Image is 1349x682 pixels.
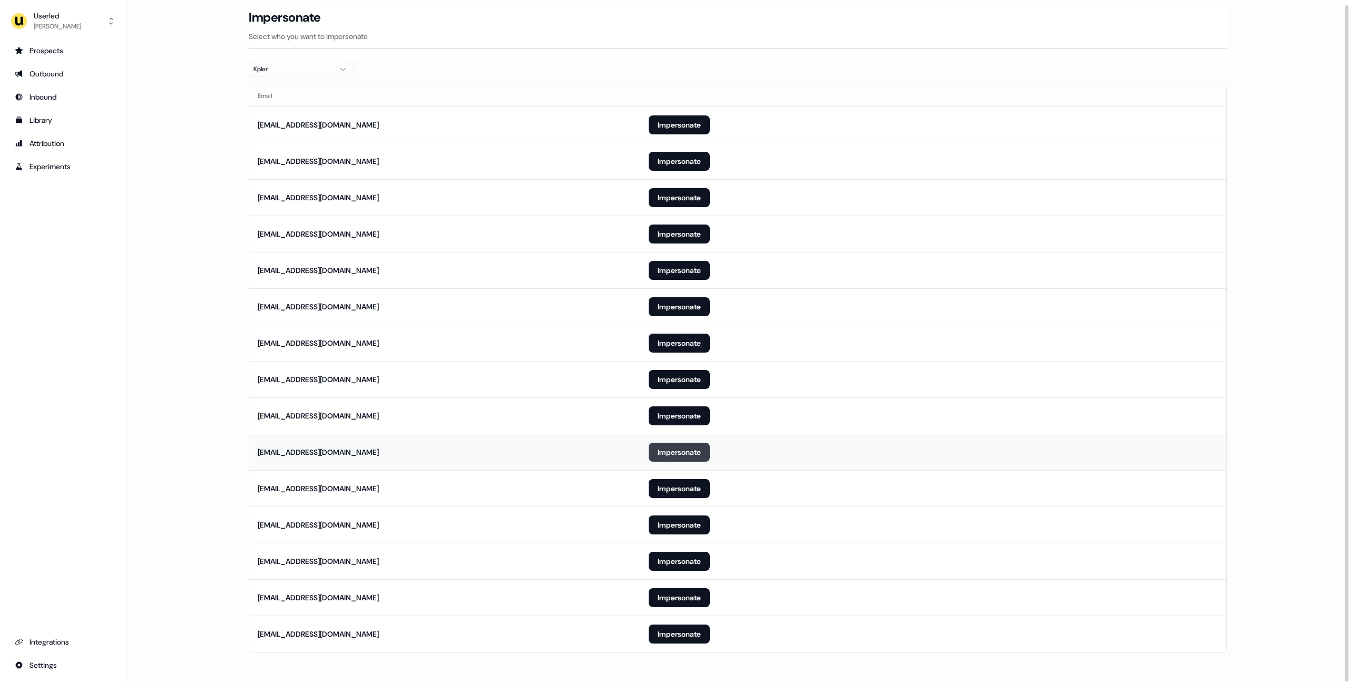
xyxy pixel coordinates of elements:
[15,92,111,102] div: Inbound
[8,112,118,129] a: Go to templates
[649,261,710,280] button: Impersonate
[15,161,111,172] div: Experiments
[258,374,379,385] div: [EMAIL_ADDRESS][DOMAIN_NAME]
[249,85,640,106] th: Email
[649,370,710,389] button: Impersonate
[34,11,81,21] div: Userled
[258,156,379,167] div: [EMAIL_ADDRESS][DOMAIN_NAME]
[258,447,379,457] div: [EMAIL_ADDRESS][DOMAIN_NAME]
[649,625,710,644] button: Impersonate
[258,265,379,276] div: [EMAIL_ADDRESS][DOMAIN_NAME]
[649,479,710,498] button: Impersonate
[258,411,379,421] div: [EMAIL_ADDRESS][DOMAIN_NAME]
[249,9,321,25] h3: Impersonate
[258,120,379,130] div: [EMAIL_ADDRESS][DOMAIN_NAME]
[649,515,710,534] button: Impersonate
[249,62,354,76] button: Kpler
[8,65,118,82] a: Go to outbound experience
[8,657,118,674] a: Go to integrations
[649,297,710,316] button: Impersonate
[8,158,118,175] a: Go to experiments
[8,89,118,105] a: Go to Inbound
[649,406,710,425] button: Impersonate
[258,483,379,494] div: [EMAIL_ADDRESS][DOMAIN_NAME]
[258,192,379,203] div: [EMAIL_ADDRESS][DOMAIN_NAME]
[8,634,118,650] a: Go to integrations
[249,31,1227,42] p: Select who you want to impersonate
[258,592,379,603] div: [EMAIL_ADDRESS][DOMAIN_NAME]
[253,64,333,74] div: Kpler
[15,660,111,670] div: Settings
[649,588,710,607] button: Impersonate
[15,138,111,149] div: Attribution
[649,188,710,207] button: Impersonate
[8,42,118,59] a: Go to prospects
[15,45,111,56] div: Prospects
[258,301,379,312] div: [EMAIL_ADDRESS][DOMAIN_NAME]
[34,21,81,32] div: [PERSON_NAME]
[649,152,710,171] button: Impersonate
[649,115,710,134] button: Impersonate
[258,629,379,639] div: [EMAIL_ADDRESS][DOMAIN_NAME]
[649,225,710,243] button: Impersonate
[8,135,118,152] a: Go to attribution
[258,556,379,567] div: [EMAIL_ADDRESS][DOMAIN_NAME]
[8,8,118,34] button: Userled[PERSON_NAME]
[15,115,111,125] div: Library
[649,334,710,353] button: Impersonate
[649,443,710,462] button: Impersonate
[258,229,379,239] div: [EMAIL_ADDRESS][DOMAIN_NAME]
[649,552,710,571] button: Impersonate
[15,637,111,647] div: Integrations
[258,520,379,530] div: [EMAIL_ADDRESS][DOMAIN_NAME]
[258,338,379,348] div: [EMAIL_ADDRESS][DOMAIN_NAME]
[15,69,111,79] div: Outbound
